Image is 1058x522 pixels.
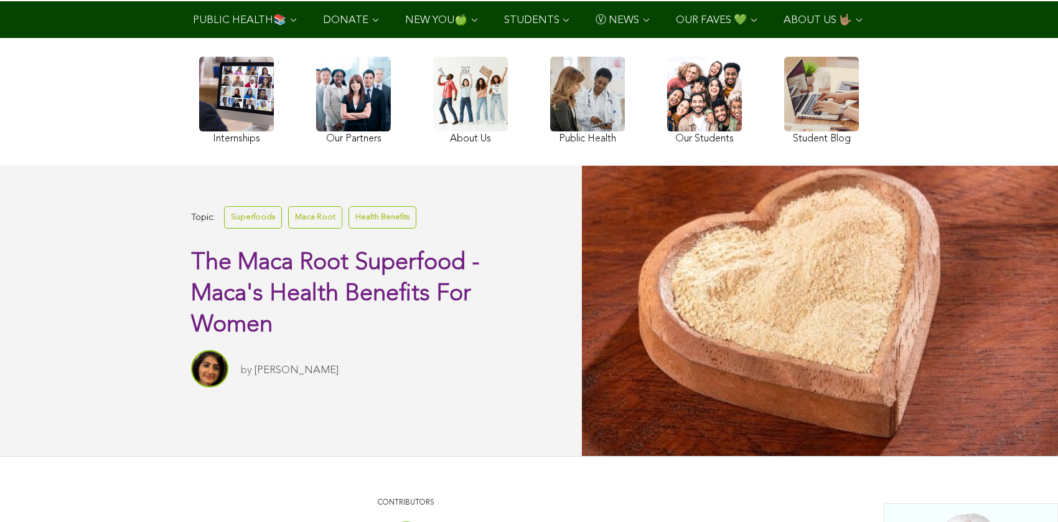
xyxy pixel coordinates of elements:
span: PUBLIC HEALTH📚 [193,15,286,26]
span: Topic: [191,209,215,226]
span: STUDENTS [504,15,559,26]
a: Superfoods [224,206,282,228]
iframe: Chat Widget [996,462,1058,522]
span: NEW YOU🍏 [405,15,467,26]
img: Sitara Darvish [191,350,228,387]
span: DONATE [323,15,368,26]
a: [PERSON_NAME] [255,365,339,376]
span: The Maca Root Superfood - Maca's Health Benefits For Women [191,251,480,337]
a: Maca Root [288,206,342,228]
div: Navigation Menu [174,1,884,38]
p: CONTRIBUTORS [204,497,609,509]
span: OUR FAVES 💚 [676,15,747,26]
a: Health Benefits [349,206,416,228]
span: Ⓥ NEWS [596,15,639,26]
span: ABOUT US 🤟🏽 [784,15,852,26]
span: by [241,365,252,376]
